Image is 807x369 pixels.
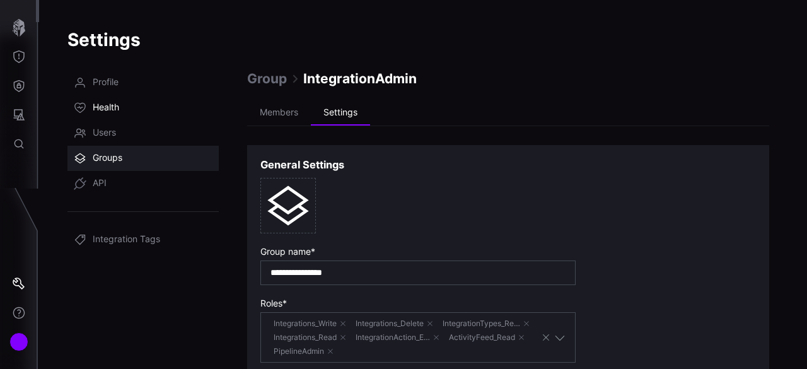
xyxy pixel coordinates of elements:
[260,298,576,309] label: Roles *
[93,76,119,89] span: Profile
[311,100,370,126] li: Settings
[67,120,219,146] a: Users
[67,227,219,252] a: Integration Tags
[541,332,551,343] button: Clear selection
[352,317,437,330] span: Integrations_Delete
[93,127,116,139] span: Users
[439,317,533,330] span: IntegrationTypes_Read
[93,102,119,114] span: Health
[67,95,219,120] a: Health
[303,70,417,87] span: IntegrationAdmin
[247,70,287,87] span: Group
[67,146,219,171] a: Groups
[554,332,566,343] button: Toggle options menu
[270,317,350,330] span: Integrations_Write
[270,331,350,344] span: Integrations_Read
[260,246,576,257] label: Group name *
[247,100,311,126] li: Members
[93,177,107,190] span: API
[260,158,344,172] h3: General Settings
[93,152,122,165] span: Groups
[67,171,219,196] a: API
[93,233,160,246] span: Integration Tags
[67,28,779,51] h1: Settings
[446,331,528,344] span: ActivityFeed_Read
[270,345,337,358] span: PipelineAdmin
[67,70,219,95] a: Profile
[352,331,443,344] span: IntegrationAction_Execute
